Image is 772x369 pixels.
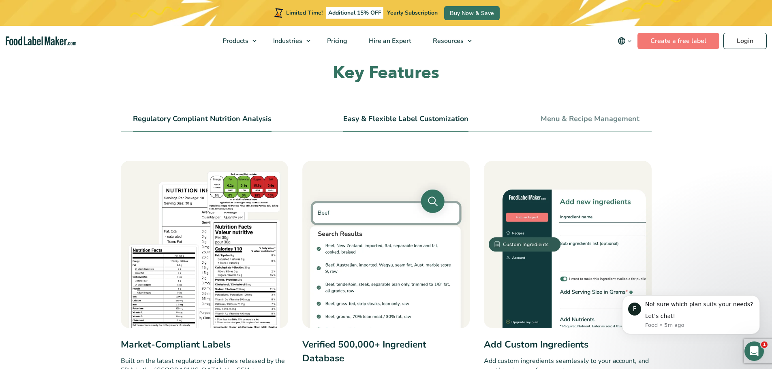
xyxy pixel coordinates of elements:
li: Regulatory Compliant Nutrition Analysis [133,113,272,132]
a: Products [212,26,261,56]
h3: Market-Compliant Labels [121,338,288,352]
span: Yearly Subscription [387,9,438,17]
span: Products [220,36,249,45]
iframe: Intercom live chat [744,341,764,361]
a: Pricing [316,26,356,56]
iframe: Intercom notifications message [610,283,772,347]
a: Menu & Recipe Management [541,115,639,124]
span: Industries [271,36,303,45]
span: Pricing [325,36,348,45]
a: Easy & Flexible Label Customization [343,115,468,124]
h2: Key Features [121,62,652,84]
span: 1 [761,341,768,348]
h3: Verified 500,000+ Ingredient Database [302,338,470,366]
span: Hire an Expert [366,36,412,45]
li: Easy & Flexible Label Customization [343,113,468,132]
span: Additional 15% OFF [326,7,383,19]
a: Create a free label [637,33,719,49]
a: Resources [422,26,476,56]
span: Resources [430,36,464,45]
h3: Add Custom Ingredients [484,338,651,352]
a: Login [723,33,767,49]
a: Industries [263,26,314,56]
span: Limited Time! [286,9,323,17]
a: Buy Now & Save [444,6,500,20]
a: Regulatory Compliant Nutrition Analysis [133,115,272,124]
li: Menu & Recipe Management [541,113,639,132]
a: Hire an Expert [358,26,420,56]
